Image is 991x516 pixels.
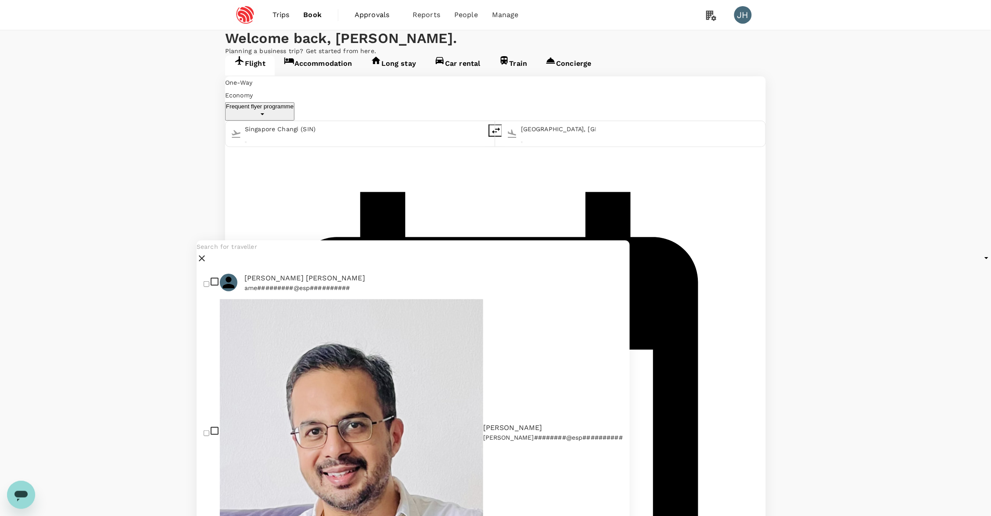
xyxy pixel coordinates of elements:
div: One-Way [225,76,776,89]
button: delete [489,124,503,136]
button: Open [245,141,247,143]
a: Flight [225,55,275,75]
span: Book [304,10,322,20]
button: Frequent flyer programme [225,102,294,121]
input: Going to [521,123,596,136]
p: ame#########@esp########## [244,283,365,292]
p: Planning a business trip? Get started from here. [225,47,766,55]
a: Concierge [536,55,600,75]
iframe: Button to launch messaging window [7,481,35,509]
span: Trips [273,10,290,20]
p: [PERSON_NAME]########@esp########## [483,433,623,442]
span: Reports [413,10,440,20]
span: People [454,10,478,20]
input: Search for traveller [197,240,630,253]
img: Espressif Systems Singapore Pte Ltd [225,5,266,25]
a: Accommodation [275,55,362,75]
button: Open [521,141,523,143]
div: JH [734,6,752,24]
span: Approvals [355,10,399,20]
a: Car rental [425,55,490,75]
div: Economy [225,89,776,102]
a: Train [490,55,537,75]
div: Welcome back , [PERSON_NAME] . [225,30,766,47]
span: [PERSON_NAME] [483,423,623,433]
span: Manage [492,10,519,20]
input: Depart from [245,123,320,136]
a: Long stay [362,55,425,75]
span: [PERSON_NAME] [PERSON_NAME] [244,273,365,283]
p: Frequent flyer programme [226,103,294,110]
